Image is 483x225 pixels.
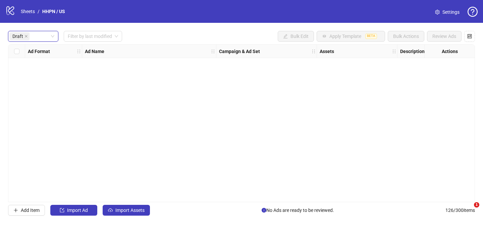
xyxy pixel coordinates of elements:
[392,49,396,54] span: holder
[8,45,25,58] div: Select all rows
[315,45,317,58] div: Resize Campaign & Ad Set column
[103,205,150,216] button: Import Assets
[85,48,104,55] strong: Ad Name
[468,7,478,17] span: question-circle
[80,45,82,58] div: Resize Ad Format column
[41,8,66,15] a: HHPN / US
[19,8,36,15] a: Sheets
[311,49,316,54] span: holder
[464,31,475,42] button: Configure table settings
[24,35,28,38] span: close
[442,8,460,16] span: Settings
[460,202,476,218] iframe: Intercom live chat
[320,48,334,55] strong: Assets
[395,45,397,58] div: Resize Assets column
[21,208,40,213] span: Add Item
[317,31,385,42] button: Apply TemplateBETA
[435,10,440,14] span: setting
[60,208,64,213] span: import
[427,31,462,42] button: Review Ads
[9,32,30,40] span: Draft
[38,8,40,15] li: /
[8,205,45,216] button: Add Item
[215,49,220,54] span: holder
[28,48,50,55] strong: Ad Format
[67,208,88,213] span: Import Ad
[76,49,81,54] span: holder
[396,49,401,54] span: holder
[115,208,145,213] span: Import Assets
[262,207,334,214] span: No Ads are ready to be reviewed.
[81,49,86,54] span: holder
[474,202,479,208] span: 1
[214,45,216,58] div: Resize Ad Name column
[388,31,424,42] button: Bulk Actions
[13,208,18,213] span: plus
[467,34,472,39] span: control
[219,48,260,55] strong: Campaign & Ad Set
[316,49,321,54] span: holder
[278,31,314,42] button: Bulk Edit
[12,33,23,40] span: Draft
[262,208,266,213] span: info-circle
[108,208,113,213] span: cloud-upload
[430,7,465,17] a: Settings
[442,48,458,55] strong: Actions
[211,49,215,54] span: holder
[445,207,475,214] span: 126 / 300 items
[400,48,427,55] strong: Descriptions
[50,205,97,216] button: Import Ad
